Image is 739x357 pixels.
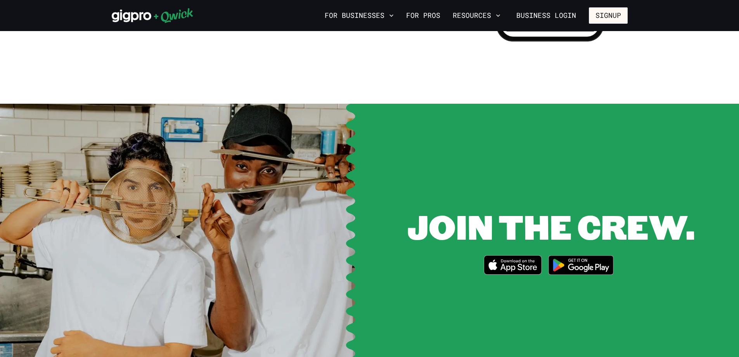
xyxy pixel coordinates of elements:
[543,251,619,280] img: Get it on Google Play
[322,9,397,22] button: For Businesses
[403,9,443,22] a: For Pros
[450,9,504,22] button: Resources
[484,255,542,277] a: Download on the App Store
[589,7,628,24] button: Signup
[510,7,583,24] a: Business Login
[407,204,695,249] span: JOIN THE CREW.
